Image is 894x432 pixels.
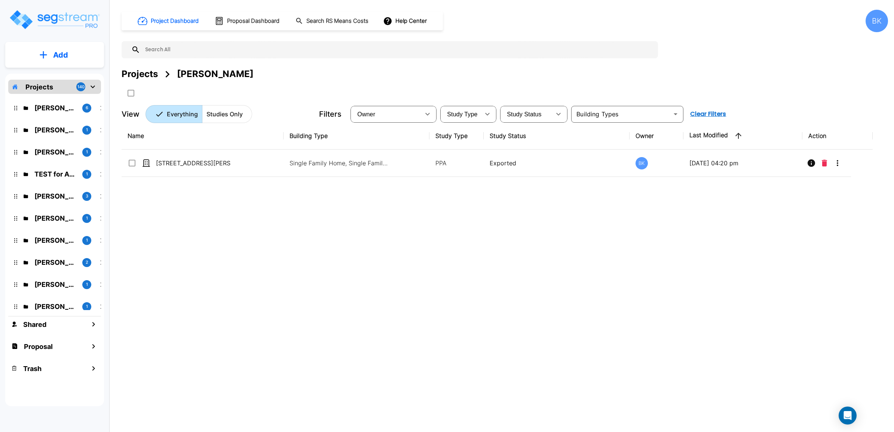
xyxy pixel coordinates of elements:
[206,110,243,119] p: Studies Only
[135,13,203,29] button: Project Dashboard
[86,237,88,243] p: 1
[819,156,830,171] button: Delete
[284,122,429,150] th: Building Type
[484,122,630,150] th: Study Status
[9,9,100,30] img: Logo
[357,111,375,117] span: Owner
[630,122,683,150] th: Owner
[442,104,480,125] div: Select
[86,149,88,155] p: 1
[122,67,158,81] div: Projects
[573,109,669,119] input: Building Types
[34,103,76,113] p: Scot Poore
[689,159,796,168] p: [DATE] 04:20 pm
[86,171,88,177] p: 1
[146,105,202,123] button: Everything
[34,169,76,179] p: TEST for Assets
[86,127,88,133] p: 1
[34,257,76,267] p: Ryan Ivie
[24,341,53,352] h1: Proposal
[212,13,284,29] button: Proposal Dashboard
[435,159,477,168] p: PPA
[306,17,368,25] h1: Search RS Means Costs
[34,125,76,135] p: Damien Cannaday
[140,41,654,58] input: Search All
[382,14,430,28] button: Help Center
[293,14,373,28] button: Search RS Means Costs
[86,215,88,221] p: 1
[5,44,104,66] button: Add
[670,109,681,119] button: Open
[122,122,284,150] th: Name
[151,17,199,25] h1: Project Dashboard
[490,159,624,168] p: Exported
[830,156,845,171] button: More-Options
[34,213,76,223] p: Haris Hadziselimovic
[77,84,85,90] p: 140
[507,111,542,117] span: Study Status
[802,122,873,150] th: Action
[429,122,483,150] th: Study Type
[156,159,231,168] p: [STREET_ADDRESS][PERSON_NAME]
[25,82,53,92] p: Projects
[352,104,420,125] div: Select
[866,10,888,32] div: BK
[839,407,857,425] div: Open Intercom Messenger
[447,111,477,117] span: Study Type
[636,157,648,169] div: BK
[123,86,138,101] button: SelectAll
[146,105,252,123] div: Platform
[34,235,76,245] p: Jake Gross
[86,281,88,288] p: 1
[34,191,76,201] p: Tom Curtin
[23,319,46,330] h1: Shared
[683,122,802,150] th: Last Modified
[804,156,819,171] button: Info
[86,303,88,310] p: 1
[86,259,88,266] p: 2
[53,49,68,61] p: Add
[86,105,88,111] p: 6
[319,108,342,120] p: Filters
[34,301,76,312] p: Ryanne Hazen
[34,147,76,157] p: Jordan Hunt
[86,193,88,199] p: 3
[167,110,198,119] p: Everything
[687,107,729,122] button: Clear Filters
[177,67,254,81] div: [PERSON_NAME]
[290,159,391,168] p: Single Family Home, Single Family Home Site
[502,104,551,125] div: Select
[23,364,42,374] h1: Trash
[34,279,76,289] p: Sid Rathi
[227,17,279,25] h1: Proposal Dashboard
[122,108,140,120] p: View
[202,105,252,123] button: Studies Only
